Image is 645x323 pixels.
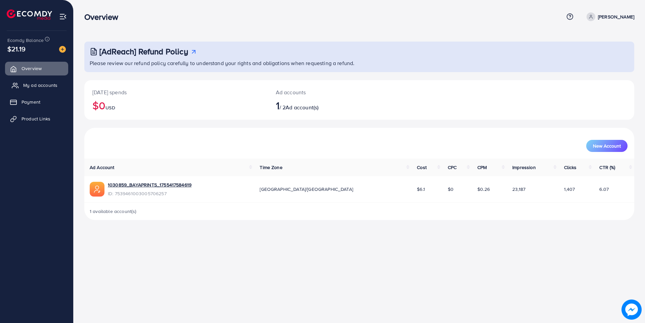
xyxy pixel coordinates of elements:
[512,186,525,193] span: 23,187
[21,65,42,72] span: Overview
[598,13,634,21] p: [PERSON_NAME]
[21,115,50,122] span: Product Links
[7,44,26,54] span: $21.19
[286,104,318,111] span: Ad account(s)
[90,208,137,215] span: 1 available account(s)
[593,144,621,148] span: New Account
[584,12,634,21] a: [PERSON_NAME]
[512,164,536,171] span: Impression
[564,164,577,171] span: Clicks
[564,186,575,193] span: 1,407
[92,88,260,96] p: [DATE] spends
[276,98,279,113] span: 1
[108,181,191,188] a: 1030859_BAYAPRINTS_1755417584619
[276,99,397,112] h2: / 2
[477,164,487,171] span: CPM
[90,59,630,67] p: Please review our refund policy carefully to understand your rights and obligations when requesti...
[477,186,490,193] span: $0.26
[5,62,68,75] a: Overview
[84,12,124,22] h3: Overview
[417,164,427,171] span: Cost
[5,78,68,92] a: My ad accounts
[599,164,615,171] span: CTR (%)
[90,164,115,171] span: Ad Account
[599,186,609,193] span: 6.07
[276,88,397,96] p: Ad accounts
[5,95,68,109] a: Payment
[7,37,44,44] span: Ecomdy Balance
[448,186,454,193] span: $0
[417,186,425,193] span: $6.1
[621,300,642,320] img: image
[586,140,628,152] button: New Account
[7,9,52,20] img: logo
[448,164,457,171] span: CPC
[108,190,191,197] span: ID: 7539461003005706257
[21,99,40,105] span: Payment
[59,46,66,53] img: image
[260,164,282,171] span: Time Zone
[23,82,57,89] span: My ad accounts
[105,104,115,111] span: USD
[99,47,188,56] h3: [AdReach] Refund Policy
[5,112,68,125] a: Product Links
[59,13,67,20] img: menu
[92,99,260,112] h2: $0
[90,182,104,197] img: ic-ads-acc.e4c84228.svg
[260,186,353,193] span: [GEOGRAPHIC_DATA]/[GEOGRAPHIC_DATA]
